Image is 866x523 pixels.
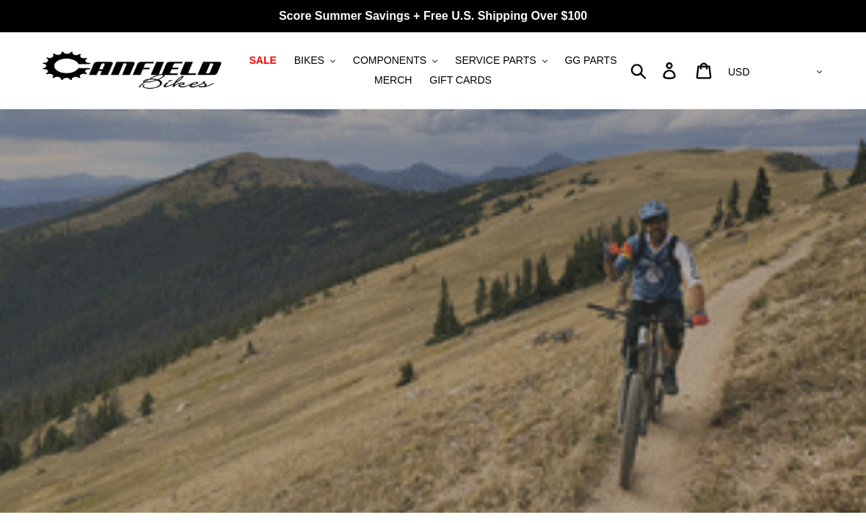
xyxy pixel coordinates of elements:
[367,70,419,90] a: MERCH
[374,74,412,87] span: MERCH
[564,54,616,67] span: GG PARTS
[353,54,426,67] span: COMPONENTS
[287,51,343,70] button: BIKES
[422,70,499,90] a: GIFT CARDS
[294,54,324,67] span: BIKES
[448,51,554,70] button: SERVICE PARTS
[241,51,283,70] a: SALE
[429,74,492,87] span: GIFT CARDS
[557,51,624,70] a: GG PARTS
[346,51,445,70] button: COMPONENTS
[455,54,536,67] span: SERVICE PARTS
[40,48,224,94] img: Canfield Bikes
[249,54,276,67] span: SALE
